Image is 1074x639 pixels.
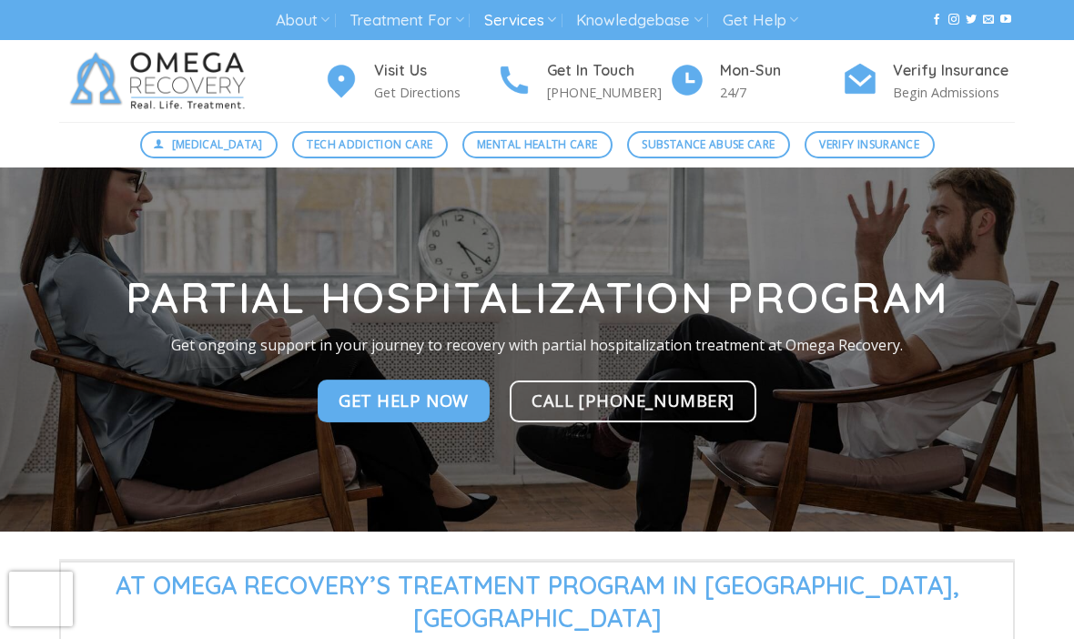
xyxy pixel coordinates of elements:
[374,82,496,103] p: Get Directions
[462,131,613,158] a: Mental Health Care
[948,14,959,26] a: Follow on Instagram
[484,4,556,37] a: Services
[842,59,1015,104] a: Verify Insurance Begin Admissions
[339,388,469,414] span: Get Help Now
[931,14,942,26] a: Follow on Facebook
[819,136,919,153] span: Verify Insurance
[893,82,1015,103] p: Begin Admissions
[172,136,263,153] span: [MEDICAL_DATA]
[318,380,490,422] a: Get Help Now
[1000,14,1011,26] a: Follow on YouTube
[46,334,1028,358] p: Get ongoing support in your journey to recovery with partial hospitalization treatment at Omega R...
[642,136,775,153] span: Substance Abuse Care
[307,136,432,153] span: Tech Addiction Care
[893,59,1015,83] h4: Verify Insurance
[576,4,702,37] a: Knowledgebase
[292,131,448,158] a: Tech Addiction Care
[966,14,977,26] a: Follow on Twitter
[126,271,949,324] strong: Partial Hospitalization Program
[983,14,994,26] a: Send us an email
[720,59,842,83] h4: Mon-Sun
[805,131,935,158] a: Verify Insurance
[720,82,842,103] p: 24/7
[510,380,756,422] a: Call [PHONE_NUMBER]
[496,59,669,104] a: Get In Touch [PHONE_NUMBER]
[627,131,790,158] a: Substance Abuse Care
[374,59,496,83] h4: Visit Us
[477,136,597,153] span: Mental Health Care
[547,59,669,83] h4: Get In Touch
[532,387,735,413] span: Call [PHONE_NUMBER]
[547,82,669,103] p: [PHONE_NUMBER]
[276,4,329,37] a: About
[323,59,496,104] a: Visit Us Get Directions
[723,4,798,37] a: Get Help
[350,4,463,37] a: Treatment For
[140,131,279,158] a: [MEDICAL_DATA]
[59,40,264,122] img: Omega Recovery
